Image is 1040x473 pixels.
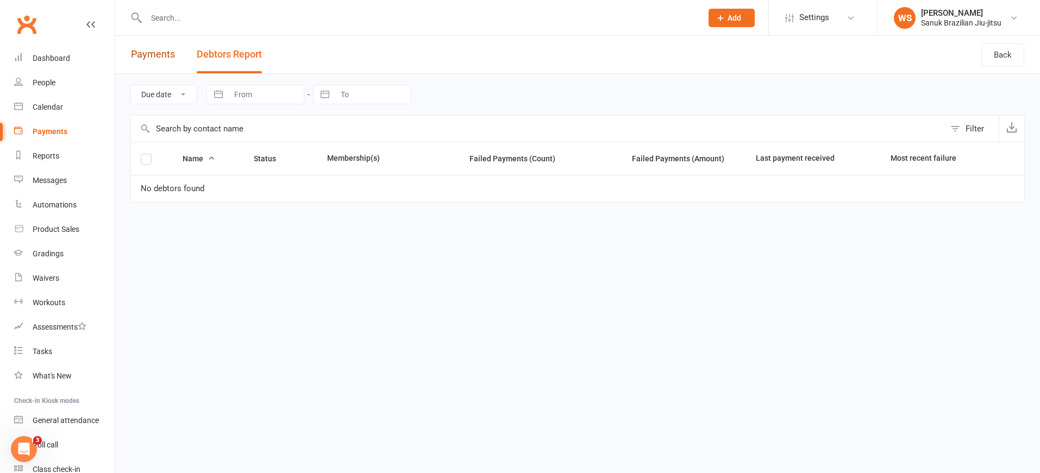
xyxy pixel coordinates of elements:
button: Failed Payments (Count) [469,152,567,165]
div: WS [894,7,916,29]
div: Dashboard [33,54,70,62]
a: Gradings [14,242,115,266]
button: Debtors Report [197,36,262,73]
a: What's New [14,364,115,388]
button: Add [709,9,755,27]
div: Gradings [33,249,64,258]
div: Messages [33,176,67,185]
div: [PERSON_NAME] [921,8,1001,18]
a: Automations [14,193,115,217]
th: Most recent failure [881,142,998,175]
div: Tasks [33,347,52,356]
a: Calendar [14,95,115,119]
a: Waivers [14,266,115,291]
span: Failed Payments (Count) [469,154,567,163]
input: Search by contact name [131,116,945,142]
a: People [14,71,115,95]
a: Product Sales [14,217,115,242]
input: From [228,85,304,104]
div: General attendance [33,416,99,425]
div: Reports [33,152,59,160]
div: Sanuk Brazilian Jiu-jitsu [921,18,1001,28]
div: What's New [33,371,72,380]
td: No debtors found [131,175,1024,202]
a: Workouts [14,291,115,315]
input: Search... [143,10,694,26]
span: Failed Payments (Amount) [632,154,736,163]
a: Assessments [14,315,115,339]
a: General attendance kiosk mode [14,408,115,433]
th: Membership(s) [317,142,416,175]
div: Product Sales [33,225,79,234]
a: Messages [14,168,115,193]
a: Roll call [14,433,115,457]
div: Roll call [33,440,58,449]
div: Waivers [33,274,59,282]
span: Status [254,154,288,163]
button: Status [254,152,288,165]
button: Filter [945,116,999,142]
a: Reports [14,144,115,168]
div: Payments [33,127,67,136]
a: Payments [131,36,175,73]
a: Clubworx [13,11,40,38]
span: Add [728,14,741,22]
span: Name [183,154,215,163]
th: Last payment received [746,142,881,175]
a: Tasks [14,339,115,364]
div: People [33,78,55,87]
button: Failed Payments (Amount) [632,152,736,165]
div: Calendar [33,103,63,111]
div: Workouts [33,298,65,307]
span: Settings [799,5,829,30]
div: Automations [33,200,77,209]
a: Dashboard [14,46,115,71]
button: Name [183,152,215,165]
input: To [335,85,410,104]
div: Filter [966,122,984,135]
a: Payments [14,119,115,144]
span: 3 [33,436,42,445]
div: Assessments [33,323,86,331]
a: Back [981,43,1024,66]
iframe: Intercom live chat [11,436,37,462]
